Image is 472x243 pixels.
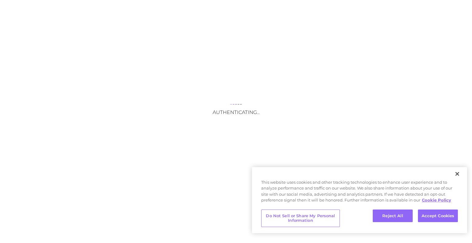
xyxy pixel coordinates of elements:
[252,167,467,233] div: Cookie banner
[373,210,413,222] button: Reject All
[261,210,340,227] button: Do Not Sell or Share My Personal Information, Opens the preference center dialog
[252,167,467,233] div: Privacy
[450,167,464,181] button: Close
[252,179,467,206] div: This website uses cookies and other tracking technologies to enhance user experience and to analy...
[418,210,458,222] button: Accept Cookies
[422,198,451,202] a: More information about your privacy, opens in a new tab
[175,109,297,115] h3: Authenticating...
